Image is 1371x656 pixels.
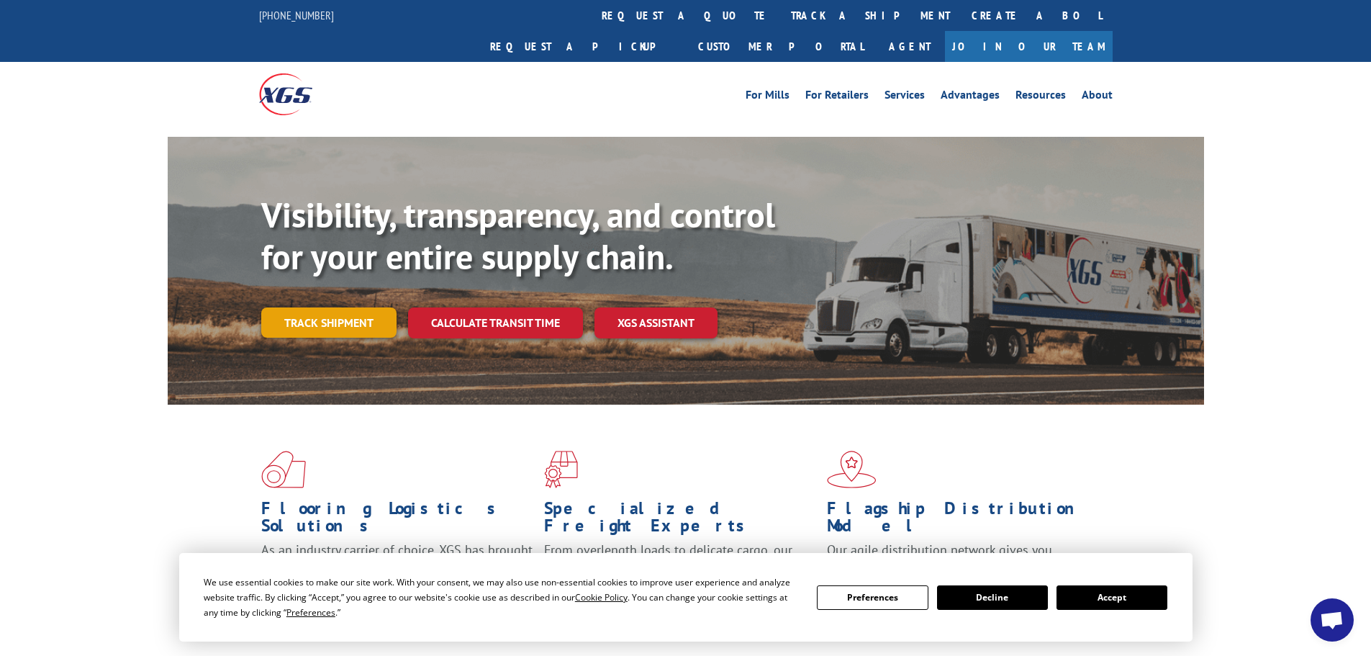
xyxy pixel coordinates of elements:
h1: Flagship Distribution Model [827,500,1099,542]
a: [PHONE_NUMBER] [259,8,334,22]
button: Preferences [817,585,928,610]
div: We use essential cookies to make our site work. With your consent, we may also use non-essential ... [204,575,800,620]
b: Visibility, transparency, and control for your entire supply chain. [261,192,775,279]
a: Calculate transit time [408,307,583,338]
a: Request a pickup [479,31,687,62]
a: Track shipment [261,307,397,338]
img: xgs-icon-focused-on-flooring-red [544,451,578,488]
h1: Specialized Freight Experts [544,500,816,542]
a: Advantages [941,89,1000,105]
a: Resources [1015,89,1066,105]
a: Join Our Team [945,31,1113,62]
a: Services [884,89,925,105]
p: From overlength loads to delicate cargo, our experienced staff knows the best way to move your fr... [544,542,816,606]
span: Preferences [286,606,335,619]
button: Decline [937,585,1048,610]
a: XGS ASSISTANT [594,307,718,338]
a: For Retailers [805,89,869,105]
span: As an industry carrier of choice, XGS has brought innovation and dedication to flooring logistics... [261,542,533,593]
span: Our agile distribution network gives you nationwide inventory management on demand. [827,542,1092,575]
a: Customer Portal [687,31,874,62]
img: xgs-icon-total-supply-chain-intelligence-red [261,451,306,488]
a: Agent [874,31,945,62]
button: Accept [1056,585,1167,610]
a: About [1082,89,1113,105]
img: xgs-icon-flagship-distribution-model-red [827,451,877,488]
h1: Flooring Logistics Solutions [261,500,533,542]
div: Open chat [1311,598,1354,642]
span: Cookie Policy [575,591,628,603]
a: For Mills [746,89,789,105]
div: Cookie Consent Prompt [179,553,1193,642]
